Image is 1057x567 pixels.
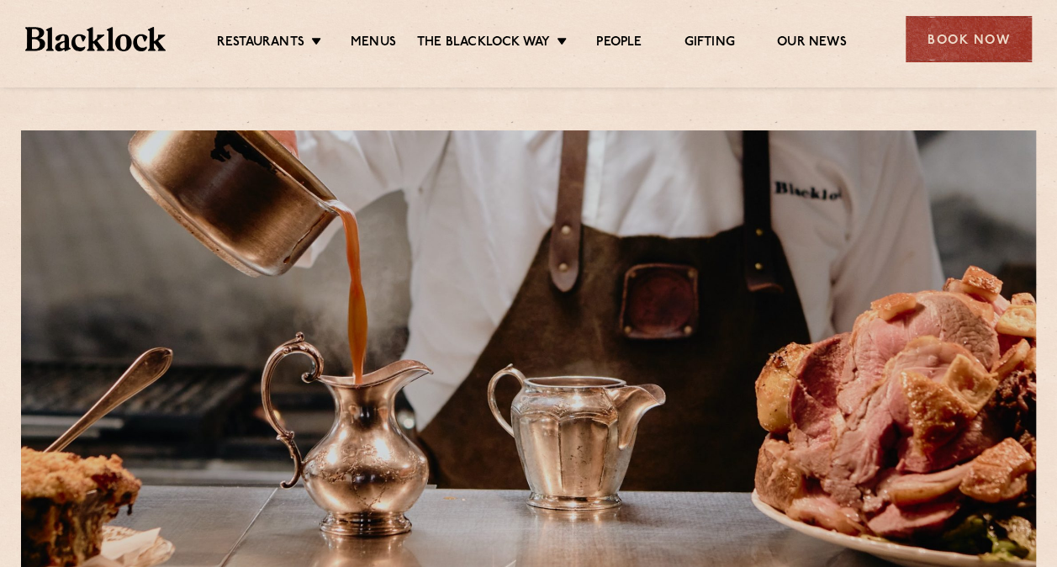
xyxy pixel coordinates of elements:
a: Menus [351,34,396,53]
a: Gifting [684,34,734,53]
div: Book Now [906,16,1032,62]
a: People [596,34,642,53]
a: The Blacklock Way [417,34,550,53]
a: Restaurants [217,34,304,53]
a: Our News [777,34,847,53]
img: BL_Textured_Logo-footer-cropped.svg [25,27,166,50]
